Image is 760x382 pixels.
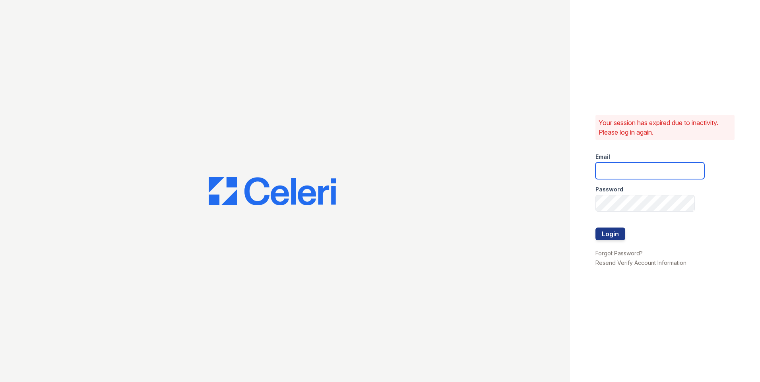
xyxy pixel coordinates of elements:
a: Forgot Password? [595,250,643,257]
label: Email [595,153,610,161]
img: CE_Logo_Blue-a8612792a0a2168367f1c8372b55b34899dd931a85d93a1a3d3e32e68fde9ad4.png [209,177,336,205]
a: Resend Verify Account Information [595,259,686,266]
label: Password [595,185,623,193]
button: Login [595,228,625,240]
p: Your session has expired due to inactivity. Please log in again. [599,118,731,137]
